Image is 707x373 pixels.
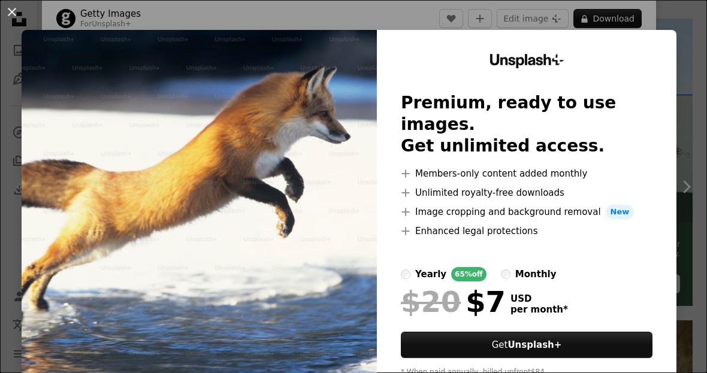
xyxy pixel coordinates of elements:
[401,92,652,157] h2: Premium, ready to use images. Get unlimited access.
[401,205,652,219] li: Image cropping and background removal
[510,293,568,304] span: USD
[510,304,568,315] span: per month *
[401,224,652,238] li: Enhanced legal protections
[401,166,652,181] li: Members-only content added monthly
[515,267,557,281] div: monthly
[451,267,487,281] div: 65% off
[401,286,461,317] span: $20
[401,332,652,358] button: GetUnsplash+
[401,269,410,279] input: yearly65%off
[401,286,506,317] div: $7
[501,269,510,279] input: monthly
[606,205,635,219] span: New
[415,267,446,281] div: yearly
[507,339,561,350] strong: Unsplash+
[401,186,652,200] li: Unlimited royalty-free downloads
